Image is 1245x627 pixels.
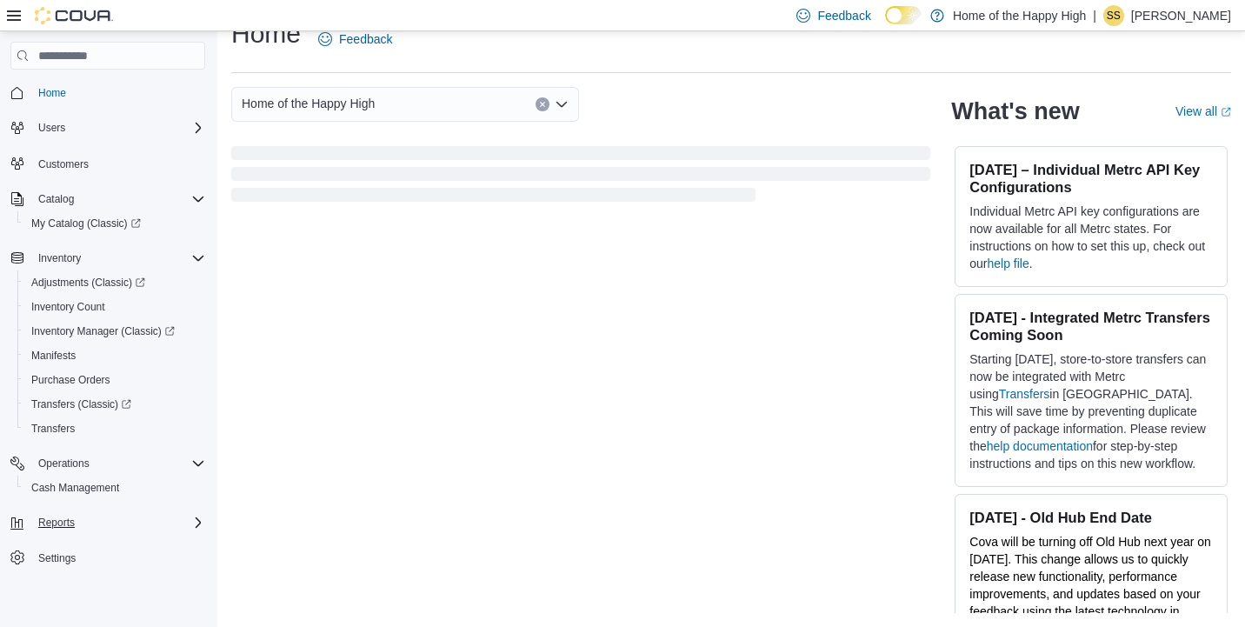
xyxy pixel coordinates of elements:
p: | [1093,5,1096,26]
span: Inventory Count [31,300,105,314]
span: Inventory Manager (Classic) [31,324,175,338]
div: Sunakshi Sharma [1103,5,1124,26]
img: Cova [35,7,113,24]
span: Reports [38,516,75,530]
span: Transfers [31,422,75,436]
a: Transfers [24,418,82,439]
button: Catalog [31,189,81,210]
span: Cash Management [24,477,205,498]
button: Inventory [31,248,88,269]
span: Purchase Orders [24,370,205,390]
span: Purchase Orders [31,373,110,387]
span: Settings [31,547,205,569]
span: Home of the Happy High [242,93,375,114]
button: Settings [3,545,212,570]
span: Inventory Manager (Classic) [24,321,205,342]
a: help file [988,257,1029,270]
a: help documentation [987,439,1093,453]
svg: External link [1221,107,1231,117]
p: [PERSON_NAME] [1131,5,1231,26]
p: Starting [DATE], store-to-store transfers can now be integrated with Metrc using in [GEOGRAPHIC_D... [969,350,1213,472]
span: Dark Mode [885,24,886,25]
button: Purchase Orders [17,368,212,392]
button: Customers [3,150,212,176]
button: Transfers [17,417,212,441]
h2: What's new [951,97,1079,125]
span: Transfers (Classic) [31,397,131,411]
a: Manifests [24,345,83,366]
a: Home [31,83,73,103]
button: Inventory [3,246,212,270]
span: Inventory Count [24,297,205,317]
span: Feedback [339,30,392,48]
span: My Catalog (Classic) [31,217,141,230]
span: Customers [38,157,89,171]
a: Transfers (Classic) [17,392,212,417]
a: Transfers [999,387,1050,401]
a: Cash Management [24,477,126,498]
span: Cash Management [31,481,119,495]
a: My Catalog (Classic) [24,213,148,234]
a: Adjustments (Classic) [24,272,152,293]
button: Reports [31,512,82,533]
a: Settings [31,548,83,569]
h1: Home [231,17,301,51]
a: Inventory Count [24,297,112,317]
button: Manifests [17,344,212,368]
a: Purchase Orders [24,370,117,390]
button: Clear input [536,97,549,111]
button: Users [31,117,72,138]
a: Feedback [311,22,399,57]
span: Operations [38,457,90,470]
span: Reports [31,512,205,533]
button: Operations [31,453,97,474]
a: View allExternal link [1175,104,1231,118]
h3: [DATE] - Old Hub End Date [969,509,1213,526]
button: Open list of options [555,97,569,111]
span: Customers [31,152,205,174]
span: Inventory [31,248,205,269]
button: Operations [3,451,212,476]
span: Transfers [24,418,205,439]
button: Catalog [3,187,212,211]
span: Home [38,86,66,100]
nav: Complex example [10,73,205,616]
span: Users [38,121,65,135]
span: Home [31,82,205,103]
span: Catalog [31,189,205,210]
span: Users [31,117,205,138]
p: Home of the Happy High [953,5,1086,26]
a: Inventory Manager (Classic) [24,321,182,342]
span: Catalog [38,192,74,206]
a: Customers [31,154,96,175]
a: Inventory Manager (Classic) [17,319,212,344]
a: My Catalog (Classic) [17,211,212,236]
button: Reports [3,510,212,535]
span: Adjustments (Classic) [24,272,205,293]
span: My Catalog (Classic) [24,213,205,234]
span: Operations [31,453,205,474]
span: Loading [231,150,930,205]
span: Manifests [31,349,76,363]
button: Home [3,80,212,105]
a: Adjustments (Classic) [17,270,212,295]
span: Inventory [38,251,81,265]
span: Adjustments (Classic) [31,276,145,290]
button: Cash Management [17,476,212,500]
h3: [DATE] - Integrated Metrc Transfers Coming Soon [969,309,1213,344]
input: Dark Mode [885,6,922,24]
span: Settings [38,551,76,565]
button: Users [3,116,212,140]
span: Manifests [24,345,205,366]
span: SS [1107,5,1121,26]
p: Individual Metrc API key configurations are now available for all Metrc states. For instructions ... [969,203,1213,272]
span: Transfers (Classic) [24,394,205,415]
span: Feedback [817,7,870,24]
h3: [DATE] – Individual Metrc API Key Configurations [969,161,1213,196]
a: Transfers (Classic) [24,394,138,415]
button: Inventory Count [17,295,212,319]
